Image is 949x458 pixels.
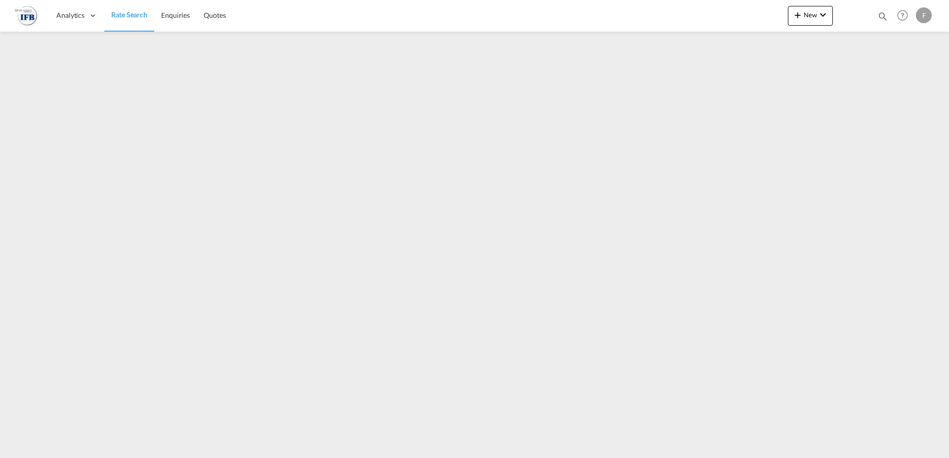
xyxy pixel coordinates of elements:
[894,7,916,25] div: Help
[877,11,888,26] div: icon-magnify
[56,10,85,20] span: Analytics
[877,11,888,22] md-icon: icon-magnify
[792,11,829,19] span: New
[204,11,225,19] span: Quotes
[894,7,911,24] span: Help
[111,10,147,19] span: Rate Search
[916,7,932,23] div: F
[15,4,37,27] img: de31bbe0256b11eebba44b54815f083d.png
[161,11,190,19] span: Enquiries
[788,6,833,26] button: icon-plus 400-fgNewicon-chevron-down
[792,9,804,21] md-icon: icon-plus 400-fg
[817,9,829,21] md-icon: icon-chevron-down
